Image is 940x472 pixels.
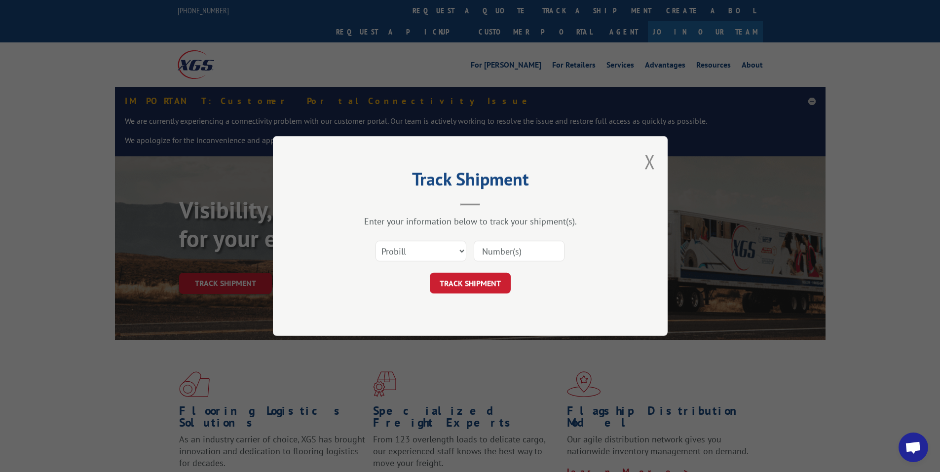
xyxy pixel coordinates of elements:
[322,216,618,227] div: Enter your information below to track your shipment(s).
[899,433,928,462] div: Open chat
[644,148,655,175] button: Close modal
[322,172,618,191] h2: Track Shipment
[474,241,564,261] input: Number(s)
[430,273,511,293] button: TRACK SHIPMENT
